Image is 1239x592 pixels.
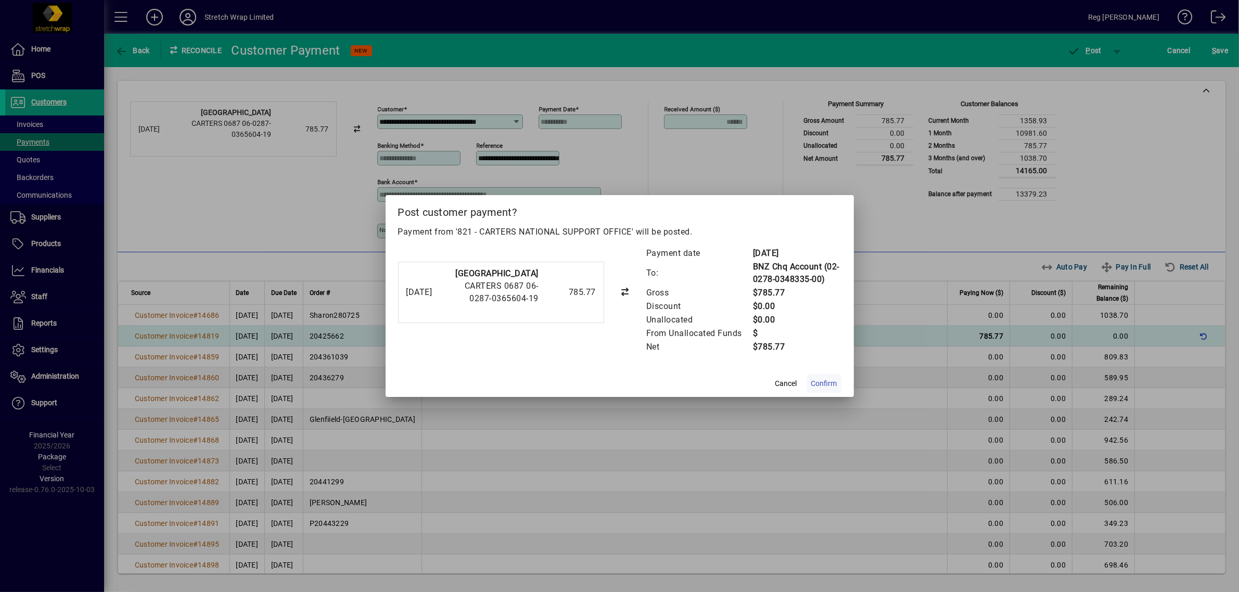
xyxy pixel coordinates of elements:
td: To: [646,260,752,286]
td: BNZ Chq Account (02-0278-0348335-00) [752,260,841,286]
div: 785.77 [544,286,596,299]
strong: [GEOGRAPHIC_DATA] [456,268,539,278]
span: Confirm [811,378,837,389]
td: [DATE] [752,247,841,260]
td: Gross [646,286,752,300]
button: Cancel [770,374,803,393]
td: $785.77 [752,286,841,300]
p: Payment from '821 - CARTERS NATIONAL SUPPORT OFFICE' will be posted. [398,226,841,238]
div: [DATE] [406,286,448,299]
td: $785.77 [752,340,841,354]
span: CARTERS 0687 06-0287-0365604-19 [465,281,539,303]
span: Cancel [775,378,797,389]
td: $0.00 [752,313,841,327]
td: Discount [646,300,752,313]
td: $0.00 [752,300,841,313]
td: Payment date [646,247,752,260]
td: From Unallocated Funds [646,327,752,340]
td: $ [752,327,841,340]
td: Unallocated [646,313,752,327]
button: Confirm [807,374,841,393]
td: Net [646,340,752,354]
h2: Post customer payment? [386,195,854,225]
